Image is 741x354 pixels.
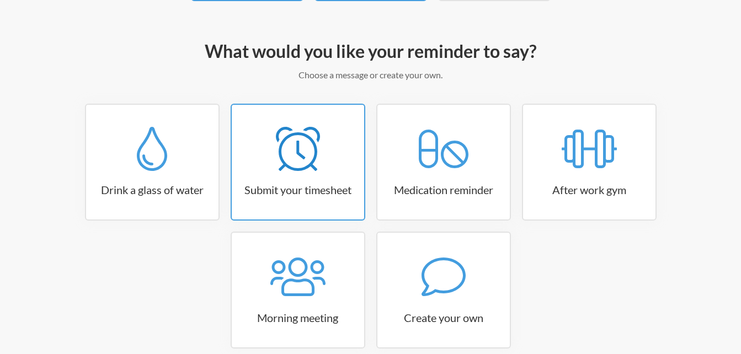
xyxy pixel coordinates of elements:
h2: What would you like your reminder to say? [51,40,691,63]
h3: Submit your timesheet [232,182,364,197]
h3: After work gym [523,182,655,197]
h3: Create your own [377,310,510,325]
h3: Drink a glass of water [86,182,218,197]
p: Choose a message or create your own. [51,68,691,82]
h3: Medication reminder [377,182,510,197]
h3: Morning meeting [232,310,364,325]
